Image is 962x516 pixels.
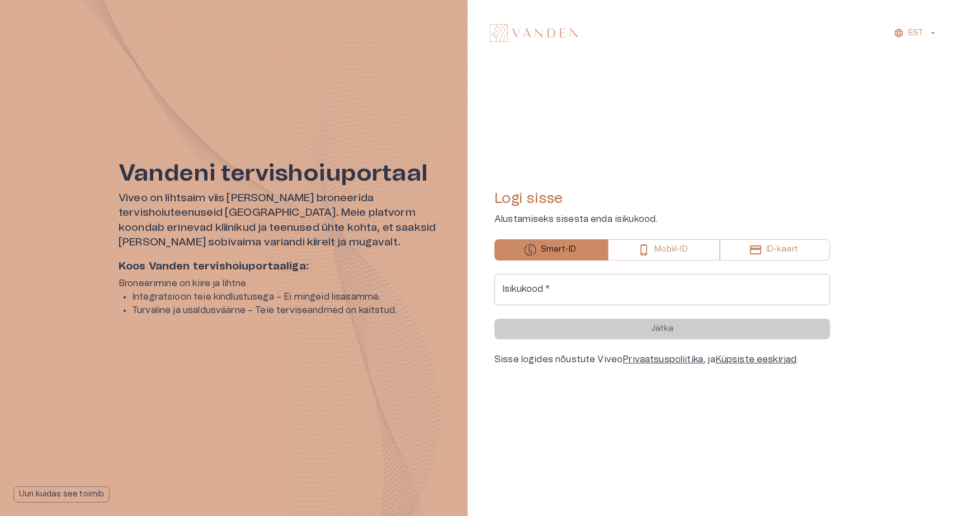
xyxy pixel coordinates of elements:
img: Vanden logo [490,24,578,42]
p: EST [908,27,923,39]
p: ID-kaart [766,244,798,255]
div: Sisse logides nõustute Viveo , ja [494,353,830,366]
p: Mobiil-ID [654,244,687,255]
button: EST [892,25,940,41]
button: Smart-ID [494,239,608,261]
iframe: Help widget launcher [875,465,962,496]
h4: Logi sisse [494,190,830,207]
a: Küpsiste eeskirjad [715,355,797,364]
button: ID-kaart [720,239,830,261]
a: Privaatsuspoliitika [623,355,703,364]
p: Smart-ID [541,244,576,255]
p: Alustamiseks sisesta enda isikukood. [494,212,830,226]
button: Mobiil-ID [608,239,719,261]
p: Uuri kuidas see toimib [19,489,104,500]
button: Uuri kuidas see toimib [13,486,110,503]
